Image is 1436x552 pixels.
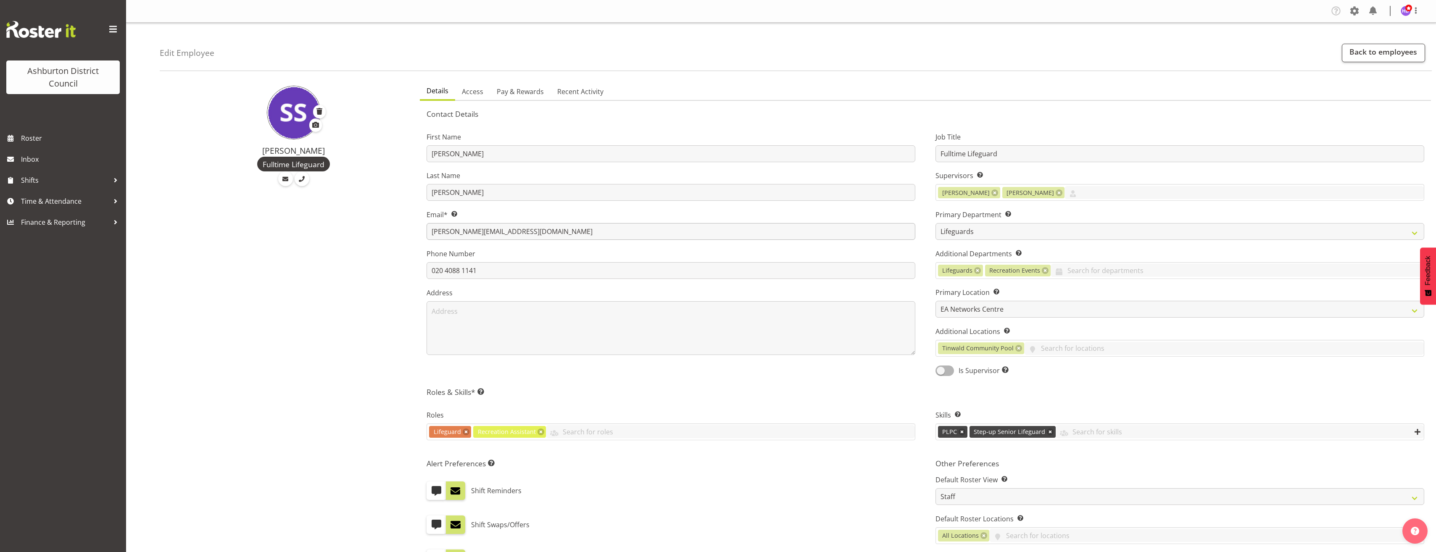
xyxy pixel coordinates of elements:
input: Search for skills [1056,425,1424,438]
h5: Other Preferences [935,459,1424,468]
span: Recreation Assistant [478,427,536,436]
label: Default Roster Locations [935,514,1424,524]
span: Is Supervisor [954,365,1009,376]
input: Phone Number [427,262,915,279]
label: Last Name [427,171,915,181]
input: Email Address [427,223,915,240]
span: PLPC [942,427,957,436]
img: sawyer-stewart6152.jpg [267,86,321,139]
span: Feedback [1424,256,1432,285]
img: help-xxl-2.png [1411,527,1419,535]
a: Call Employee [295,171,309,186]
span: All Locations [942,531,979,540]
h4: [PERSON_NAME] [177,146,410,155]
label: Primary Location [935,287,1424,297]
a: Email Employee [278,171,293,186]
label: Default Roster View [935,475,1424,485]
span: Inbox [21,153,122,166]
label: Shift Reminders [471,481,522,500]
span: Recreation Events [989,266,1040,275]
h5: Contact Details [427,109,1424,118]
label: Roles [427,410,915,420]
span: Shifts [21,174,109,187]
input: Last Name [427,184,915,201]
label: Job Title [935,132,1424,142]
span: Recent Activity [557,87,603,97]
span: Pay & Rewards [497,87,544,97]
label: Email* [427,210,915,220]
h5: Alert Preferences [427,459,915,468]
span: Access [462,87,483,97]
span: Tinwald Community Pool [942,344,1014,353]
input: Job Title [935,145,1424,162]
span: Lifeguard [434,427,461,436]
input: Search for departments [1051,264,1424,277]
h4: Edit Employee [160,48,214,58]
a: Back to employees [1342,44,1425,62]
label: Skills [935,410,1424,420]
label: Additional Departments [935,249,1424,259]
span: Time & Attendance [21,195,109,208]
label: Phone Number [427,249,915,259]
span: Step-up Senior Lifeguard [974,427,1045,436]
label: Additional Locations [935,326,1424,336]
span: Details [427,86,448,96]
span: Fulltime Lifeguard [263,159,324,170]
div: Ashburton District Council [15,65,111,90]
span: [PERSON_NAME] [1007,188,1054,197]
img: Rosterit website logo [6,21,76,38]
label: Primary Department [935,210,1424,220]
input: First Name [427,145,915,162]
span: Finance & Reporting [21,216,109,229]
input: Search for roles [546,425,915,438]
h5: Roles & Skills* [427,387,1424,397]
span: [PERSON_NAME] [942,188,990,197]
input: Search for locations [1024,342,1424,355]
img: hayley-dickson3805.jpg [1401,6,1411,16]
label: First Name [427,132,915,142]
label: Address [427,288,915,298]
label: Supervisors [935,171,1424,181]
span: Lifeguards [942,266,972,275]
button: Feedback - Show survey [1420,247,1436,305]
span: Roster [21,132,122,145]
label: Shift Swaps/Offers [471,515,530,534]
input: Search for locations [989,529,1424,542]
